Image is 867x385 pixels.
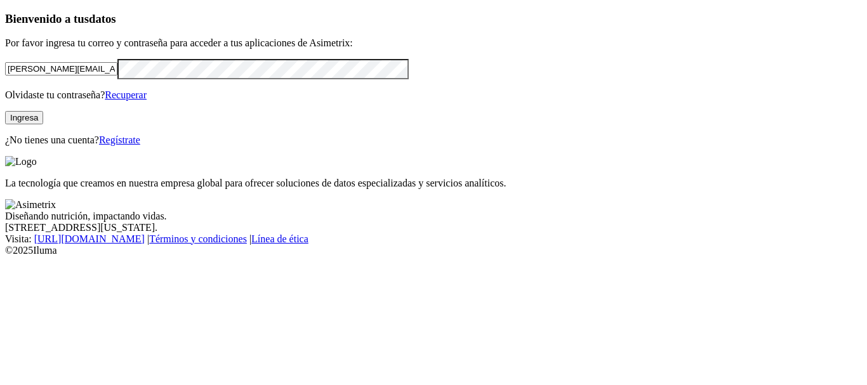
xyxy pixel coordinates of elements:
[5,134,862,146] p: ¿No tienes una cuenta?
[5,37,862,49] p: Por favor ingresa tu correo y contraseña para acceder a tus aplicaciones de Asimetrix:
[5,211,862,222] div: Diseñando nutrición, impactando vidas.
[149,233,247,244] a: Términos y condiciones
[5,156,37,167] img: Logo
[5,111,43,124] button: Ingresa
[5,222,862,233] div: [STREET_ADDRESS][US_STATE].
[99,134,140,145] a: Regístrate
[5,233,862,245] div: Visita : | |
[5,178,862,189] p: La tecnología que creamos en nuestra empresa global para ofrecer soluciones de datos especializad...
[105,89,147,100] a: Recuperar
[5,245,862,256] div: © 2025 Iluma
[34,233,145,244] a: [URL][DOMAIN_NAME]
[5,12,862,26] h3: Bienvenido a tus
[251,233,308,244] a: Línea de ética
[89,12,116,25] span: datos
[5,199,56,211] img: Asimetrix
[5,89,862,101] p: Olvidaste tu contraseña?
[5,62,117,75] input: Tu correo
